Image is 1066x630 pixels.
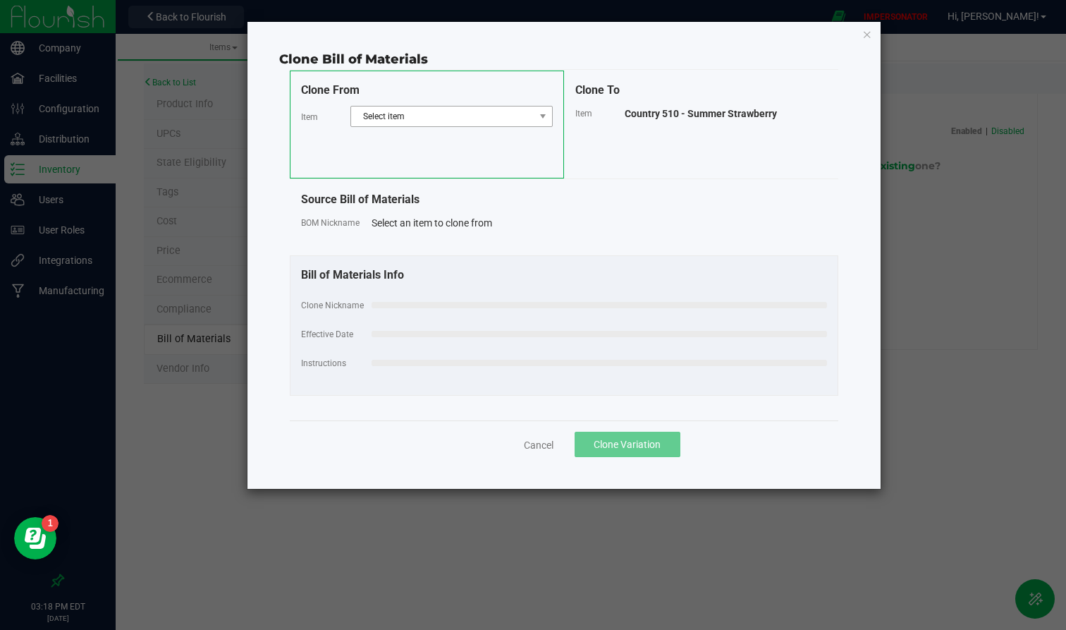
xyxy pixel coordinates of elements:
label: Item [575,107,592,120]
span: Source Bill of Materials [301,193,419,206]
span: Clone Variation [594,439,661,450]
label: Clone Nickname [301,299,364,312]
span: Country 510 - Summer Strawberry [625,108,777,119]
span: Select an item to clone from [372,217,492,229]
span: Clone Bill of Materials [279,52,428,67]
button: Clone Variation [575,432,680,457]
label: Item [301,111,318,123]
a: Cancel [524,438,553,452]
label: Instructions [301,357,346,370]
label: Effective Date [301,328,353,341]
iframe: Resource center unread badge [42,515,59,532]
span: Clone To [575,83,620,97]
span: Select item [351,107,534,126]
span: BOM Nickname [301,218,360,228]
span: Clone From [301,83,360,97]
div: Bill of Materials Info [301,267,827,284]
iframe: Resource center [14,517,56,559]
